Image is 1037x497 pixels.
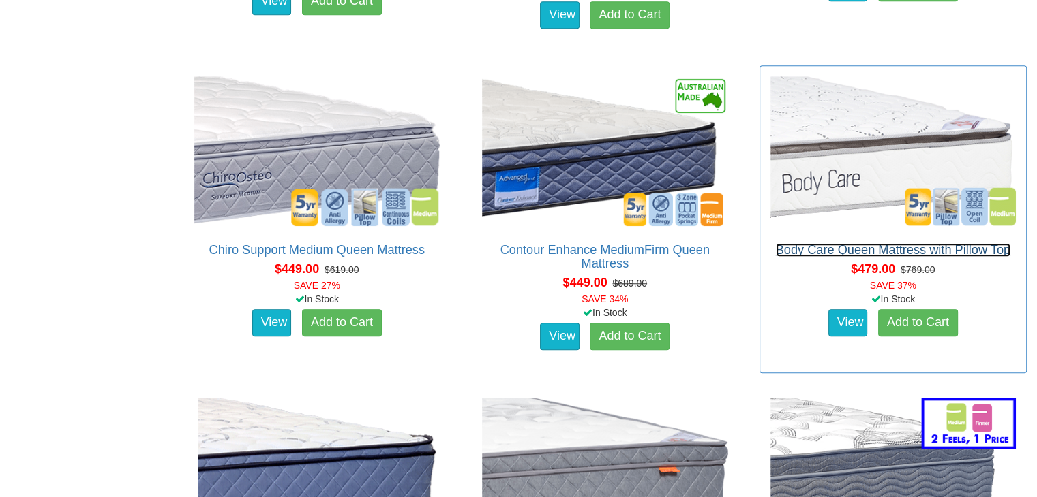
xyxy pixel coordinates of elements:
[479,73,732,230] img: Contour Enhance MediumFirm Queen Mattress
[828,309,868,336] a: View
[209,243,425,257] a: Chiro Support Medium Queen Mattress
[767,73,1020,230] img: Body Care Queen Mattress with Pillow Top
[302,309,382,336] a: Add to Cart
[870,280,916,291] font: SAVE 37%
[878,309,958,336] a: Add to Cart
[590,1,670,29] a: Add to Cart
[294,280,340,291] font: SAVE 27%
[590,323,670,350] a: Add to Cart
[582,293,628,304] font: SAVE 34%
[540,1,580,29] a: View
[468,306,742,319] div: In Stock
[563,276,607,289] span: $449.00
[540,323,580,350] a: View
[851,262,895,276] span: $479.00
[612,278,647,289] del: $689.00
[325,264,359,275] del: $619.00
[252,309,292,336] a: View
[275,262,319,276] span: $449.00
[776,243,1010,257] a: Body Care Queen Mattress with Pillow Top
[901,264,935,275] del: $769.00
[191,73,444,230] img: Chiro Support Medium Queen Mattress
[757,292,1030,306] div: In Stock
[181,292,454,306] div: In Stock
[500,243,710,270] a: Contour Enhance MediumFirm Queen Mattress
